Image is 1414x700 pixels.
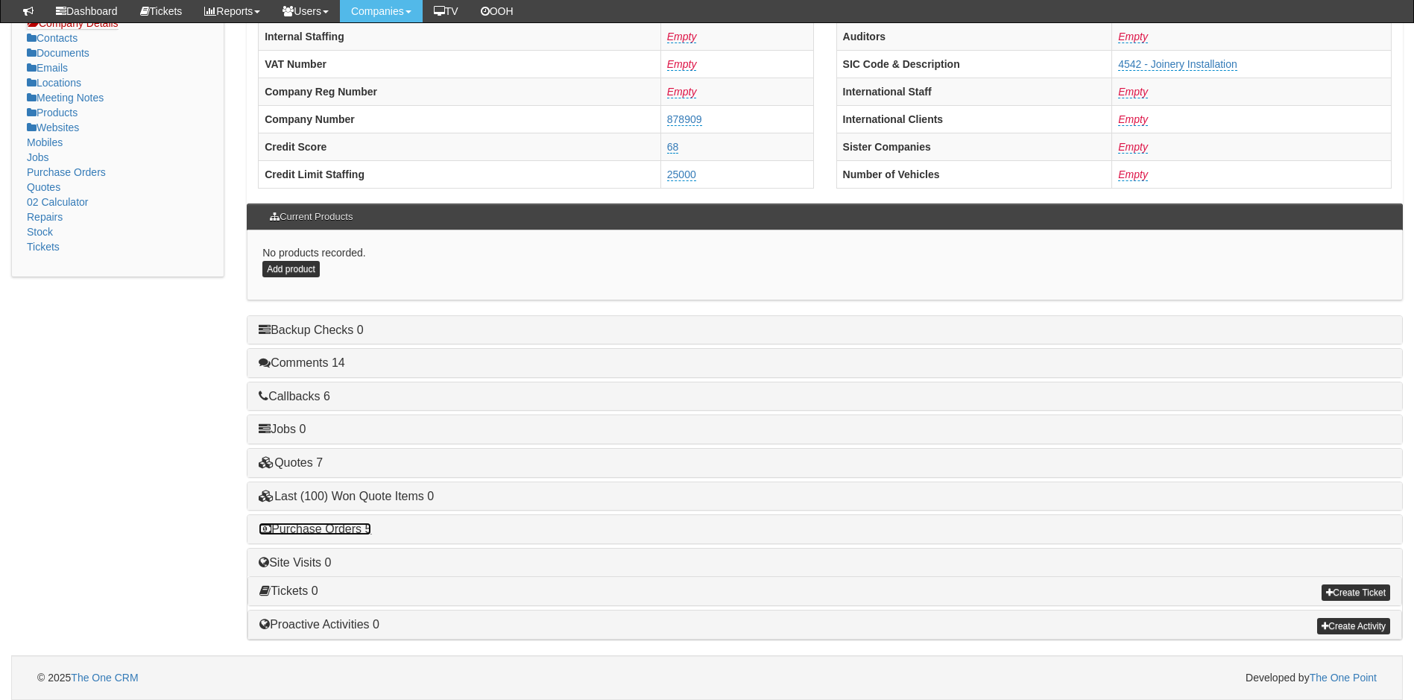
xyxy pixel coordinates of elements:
a: Jobs 0 [259,423,306,435]
a: Proactive Activities 0 [259,618,379,631]
a: Empty [1118,141,1148,154]
a: Locations [27,77,81,89]
th: Company Number [259,105,661,133]
th: SIC Code & Description [836,50,1112,78]
a: Quotes [27,181,60,193]
a: Create Ticket [1322,584,1390,601]
a: Add product [262,261,320,277]
a: Purchase Orders 5 [259,523,371,535]
a: Quotes 7 [259,456,323,469]
th: Internal Staffing [259,22,661,50]
a: Empty [1118,168,1148,181]
a: Documents [27,47,89,59]
a: Jobs [27,151,49,163]
th: VAT Number [259,50,661,78]
th: Credit Limit Staffing [259,160,661,188]
h3: Current Products [262,204,360,230]
div: No products recorded. [247,230,1403,300]
th: Number of Vehicles [836,160,1112,188]
a: 4542 - Joinery Installation [1118,58,1237,71]
a: Site Visits 0 [259,556,331,569]
a: Contacts [27,32,78,44]
th: Auditors [836,22,1112,50]
a: 878909 [667,113,702,126]
a: Empty [667,86,697,98]
a: Tickets [27,241,60,253]
a: Stock [27,226,53,238]
a: Meeting Notes [27,92,104,104]
a: 25000 [667,168,696,181]
a: Company Details [27,16,119,30]
a: Purchase Orders [27,166,106,178]
a: Empty [667,31,697,43]
th: International Clients [836,105,1112,133]
a: Empty [667,58,697,71]
a: Empty [1118,86,1148,98]
a: Create Activity [1317,618,1390,634]
a: Empty [1118,31,1148,43]
a: The One Point [1310,672,1377,684]
a: 02 Calculator [27,196,89,208]
a: Backup Checks 0 [259,324,364,336]
a: 68 [667,141,679,154]
a: Empty [1118,113,1148,126]
a: Tickets 0 [259,584,318,597]
a: Last (100) Won Quote Items 0 [259,490,434,502]
a: Comments 14 [259,356,345,369]
a: Emails [27,62,68,74]
a: Mobiles [27,136,63,148]
span: © 2025 [37,672,139,684]
th: Company Reg Number [259,78,661,105]
a: Websites [27,122,79,133]
th: Sister Companies [836,133,1112,160]
th: International Staff [836,78,1112,105]
a: Callbacks 6 [259,390,330,403]
th: Credit Score [259,133,661,160]
a: The One CRM [71,672,138,684]
span: Developed by [1246,670,1377,685]
a: Products [27,107,78,119]
a: Repairs [27,211,63,223]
